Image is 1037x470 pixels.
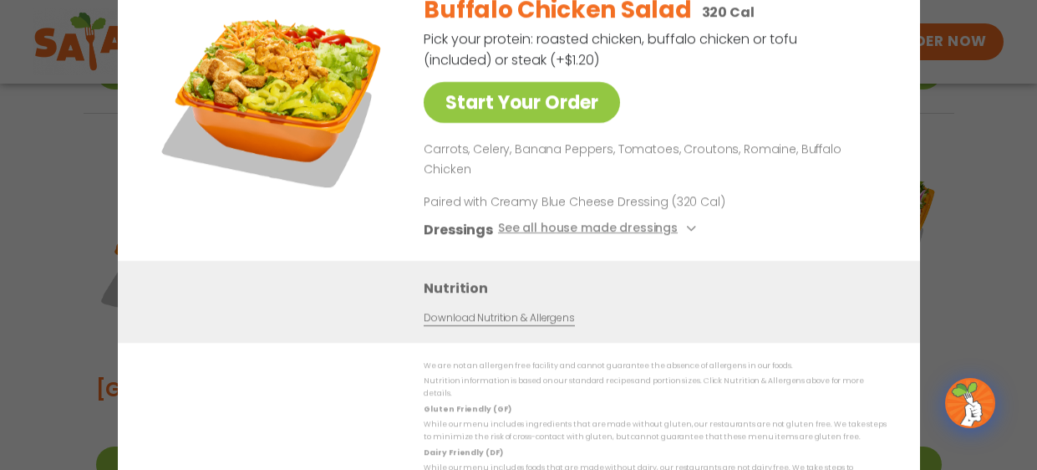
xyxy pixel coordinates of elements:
[424,28,800,70] p: Pick your protein: roasted chicken, buffalo chicken or tofu (included) or steak (+$1.20)
[497,219,700,240] button: See all house made dressings
[424,82,620,123] a: Start Your Order
[424,375,887,401] p: Nutrition information is based on our standard recipes and portion sizes. Click Nutrition & Aller...
[424,447,502,457] strong: Dairy Friendly (DF)
[424,219,493,240] h3: Dressings
[424,140,880,180] p: Carrots, Celery, Banana Peppers, Tomatoes, Croutons, Romaine, Buffalo Chicken
[424,418,887,444] p: While our menu includes ingredients that are made without gluten, our restaurants are not gluten ...
[701,2,754,23] p: 320 Cal
[424,360,887,372] p: We are not an allergen free facility and cannot guarantee the absence of allergens in our foods.
[424,278,895,299] h3: Nutrition
[947,380,994,427] img: wpChatIcon
[424,310,574,326] a: Download Nutrition & Allergens
[424,404,511,414] strong: Gluten Friendly (GF)
[424,193,733,211] p: Paired with Creamy Blue Cheese Dressing (320 Cal)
